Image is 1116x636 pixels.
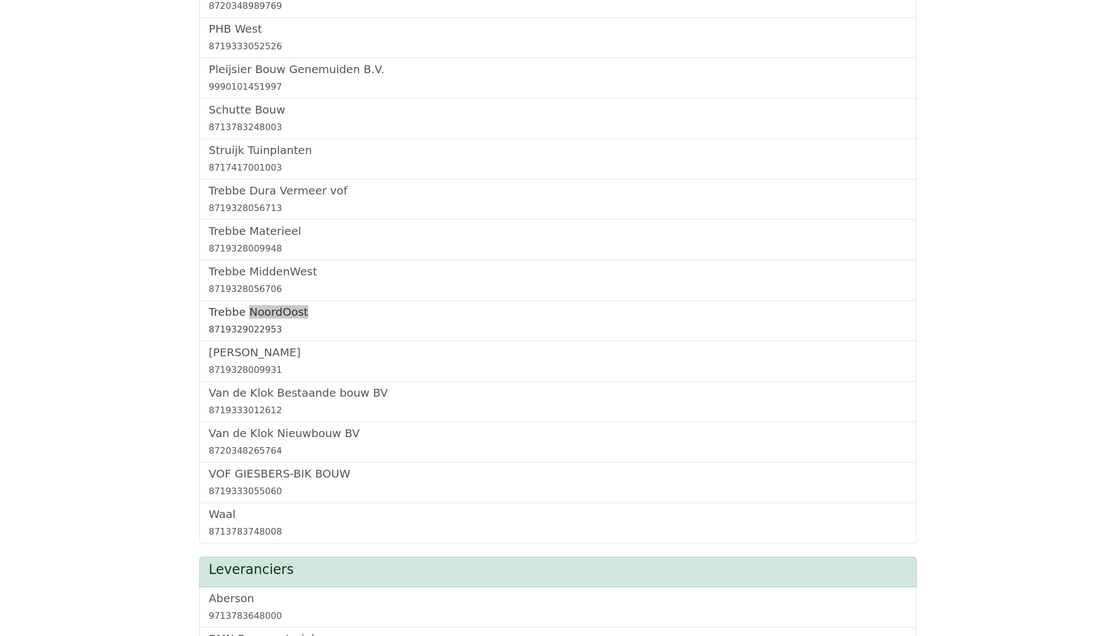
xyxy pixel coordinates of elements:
a: [PERSON_NAME]8719328009931 [209,346,907,377]
a: VOF GIESBERS-BIK BOUW8719333055060 [209,467,907,498]
a: Trebbe Dura Vermeer vof8719328056713 [209,184,907,215]
div: 9713783648000 [209,609,907,623]
h5: Trebbe MiddenWest [209,265,907,278]
h5: Van de Klok Nieuwbouw BV [209,427,907,440]
div: 8713783248003 [209,121,907,134]
div: 8720348265764 [209,444,907,458]
div: 8719328009931 [209,363,907,377]
h5: [PERSON_NAME] [209,346,907,359]
div: 8719329022953 [209,323,907,336]
a: PHB West8719333052526 [209,22,907,53]
div: 8717417001003 [209,161,907,175]
h5: Trebbe NoordOost [209,305,907,319]
a: Aberson9713783648000 [209,592,907,623]
h4: Leveranciers [209,562,907,578]
div: 8719333055060 [209,485,907,498]
a: Van de Klok Nieuwbouw BV8720348265764 [209,427,907,458]
a: Schutte Bouw8713783248003 [209,103,907,134]
a: Pleijsier Bouw Genemuiden B.V.9990101451997 [209,63,907,94]
a: Trebbe MiddenWest8719328056706 [209,265,907,296]
div: 9990101451997 [209,80,907,94]
h5: Aberson [209,592,907,605]
div: 8713783748008 [209,525,907,538]
h5: Pleijsier Bouw Genemuiden B.V. [209,63,907,76]
h5: Struijk Tuinplanten [209,143,907,157]
a: Trebbe NoordOost8719329022953 [209,305,907,336]
div: 8719333012612 [209,404,907,417]
h5: Waal [209,507,907,521]
div: 8719328056713 [209,202,907,215]
a: Van de Klok Bestaande bouw BV8719333012612 [209,386,907,417]
h5: PHB West [209,22,907,35]
div: 8719328009948 [209,242,907,255]
a: Waal8713783748008 [209,507,907,538]
a: Trebbe Materieel8719328009948 [209,224,907,255]
a: Struijk Tuinplanten8717417001003 [209,143,907,175]
div: 8719328056706 [209,283,907,296]
h5: Trebbe Dura Vermeer vof [209,184,907,197]
h5: Schutte Bouw [209,103,907,116]
h5: Trebbe Materieel [209,224,907,238]
h5: VOF GIESBERS-BIK BOUW [209,467,907,480]
div: 8719333052526 [209,40,907,53]
h5: Van de Klok Bestaande bouw BV [209,386,907,399]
